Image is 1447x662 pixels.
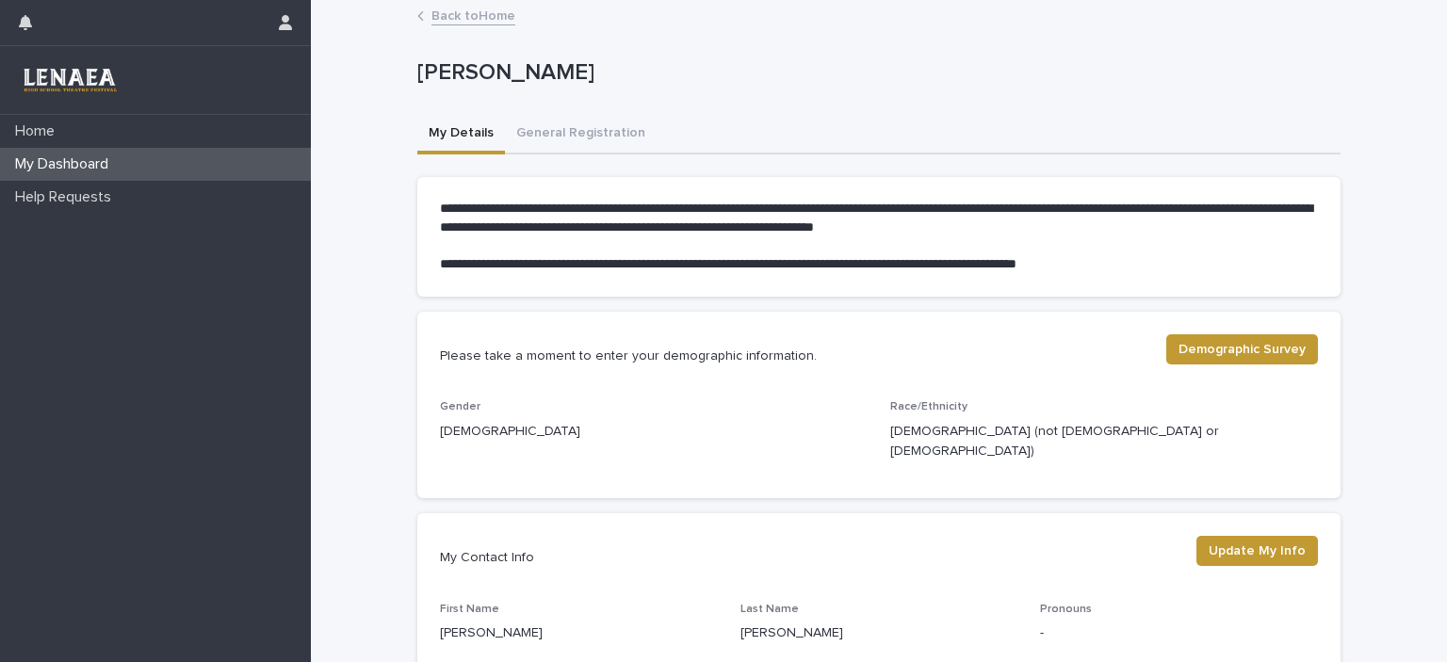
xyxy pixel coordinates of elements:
[440,422,868,442] p: [DEMOGRAPHIC_DATA]
[417,59,1333,87] p: [PERSON_NAME]
[417,115,505,154] button: My Details
[1209,541,1306,560] span: Update My Info
[440,604,499,615] span: First Name
[890,401,967,412] span: Race/Ethnicity
[1196,536,1318,566] button: Update My Info
[890,422,1318,461] p: [DEMOGRAPHIC_DATA] (not [DEMOGRAPHIC_DATA] or [DEMOGRAPHIC_DATA])
[440,347,1151,364] p: Please take a moment to enter your demographic information.
[8,122,70,140] p: Home
[505,115,657,154] button: General Registration
[1040,604,1092,615] span: Pronouns
[440,401,480,412] span: Gender
[1040,623,1318,643] p: -
[8,188,126,206] p: Help Requests
[8,155,123,173] p: My Dashboard
[431,4,515,25] a: Back toHome
[1179,340,1306,359] span: Demographic Survey
[1166,334,1318,364] button: Demographic Survey
[15,61,123,99] img: 3TRreipReCSEaaZc33pQ
[440,549,1181,566] p: My Contact Info
[740,623,1018,643] p: [PERSON_NAME]
[440,623,718,643] p: [PERSON_NAME]
[740,604,799,615] span: Last Name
